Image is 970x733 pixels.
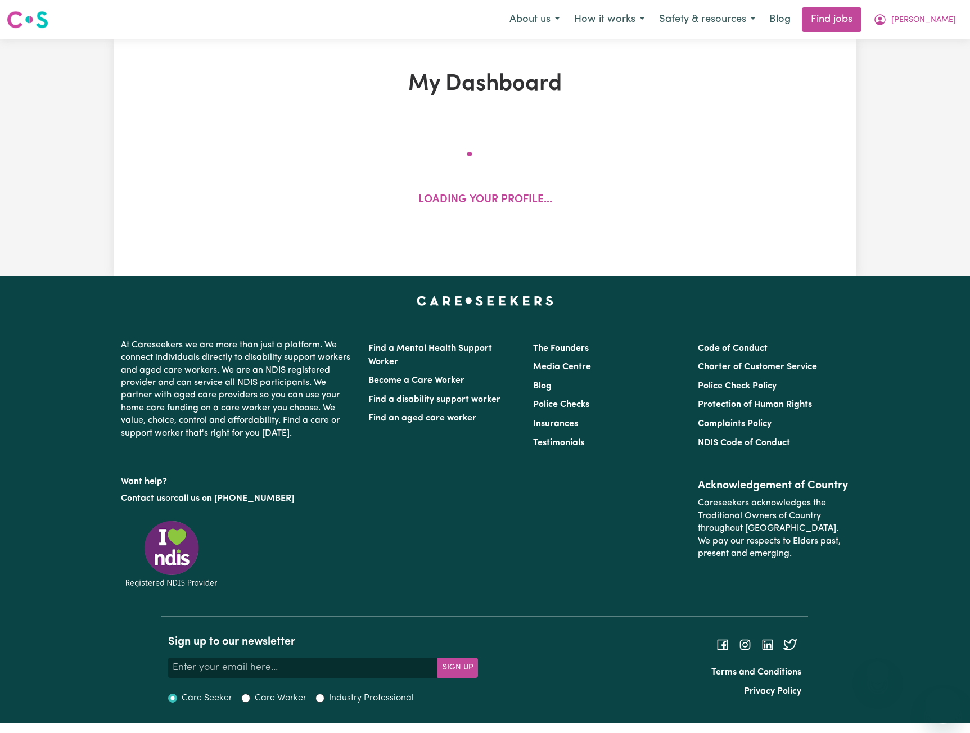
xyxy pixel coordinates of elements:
[867,661,889,684] iframe: Close message
[329,691,414,705] label: Industry Professional
[418,192,552,209] p: Loading your profile...
[368,376,464,385] a: Become a Care Worker
[698,382,777,391] a: Police Check Policy
[738,640,752,649] a: Follow Careseekers on Instagram
[763,7,797,32] a: Blog
[533,363,591,372] a: Media Centre
[121,471,355,488] p: Want help?
[698,400,812,409] a: Protection of Human Rights
[174,494,294,503] a: call us on [PHONE_NUMBER]
[567,8,652,31] button: How it works
[168,635,478,649] h2: Sign up to our newsletter
[698,344,768,353] a: Code of Conduct
[168,658,438,678] input: Enter your email here...
[182,691,232,705] label: Care Seeker
[802,7,861,32] a: Find jobs
[533,344,589,353] a: The Founders
[533,382,552,391] a: Blog
[533,400,589,409] a: Police Checks
[783,640,797,649] a: Follow Careseekers on Twitter
[7,7,48,33] a: Careseekers logo
[417,296,553,305] a: Careseekers home page
[698,492,849,564] p: Careseekers acknowledges the Traditional Owners of Country throughout [GEOGRAPHIC_DATA]. We pay o...
[245,71,726,98] h1: My Dashboard
[652,8,763,31] button: Safety & resources
[891,14,956,26] span: [PERSON_NAME]
[711,668,801,677] a: Terms and Conditions
[502,8,567,31] button: About us
[866,8,963,31] button: My Account
[744,687,801,696] a: Privacy Policy
[121,494,165,503] a: Contact us
[368,414,476,423] a: Find an aged care worker
[698,363,817,372] a: Charter of Customer Service
[121,334,355,444] p: At Careseekers we are more than just a platform. We connect individuals directly to disability su...
[761,640,774,649] a: Follow Careseekers on LinkedIn
[255,691,306,705] label: Care Worker
[121,519,222,589] img: Registered NDIS provider
[533,419,578,428] a: Insurances
[716,640,729,649] a: Follow Careseekers on Facebook
[7,10,48,30] img: Careseekers logo
[121,488,355,509] p: or
[698,438,790,447] a: NDIS Code of Conduct
[698,479,849,492] h2: Acknowledgement of Country
[533,438,584,447] a: Testimonials
[925,688,961,724] iframe: Button to launch messaging window
[437,658,478,678] button: Subscribe
[698,419,772,428] a: Complaints Policy
[368,395,500,404] a: Find a disability support worker
[368,344,492,366] a: Find a Mental Health Support Worker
